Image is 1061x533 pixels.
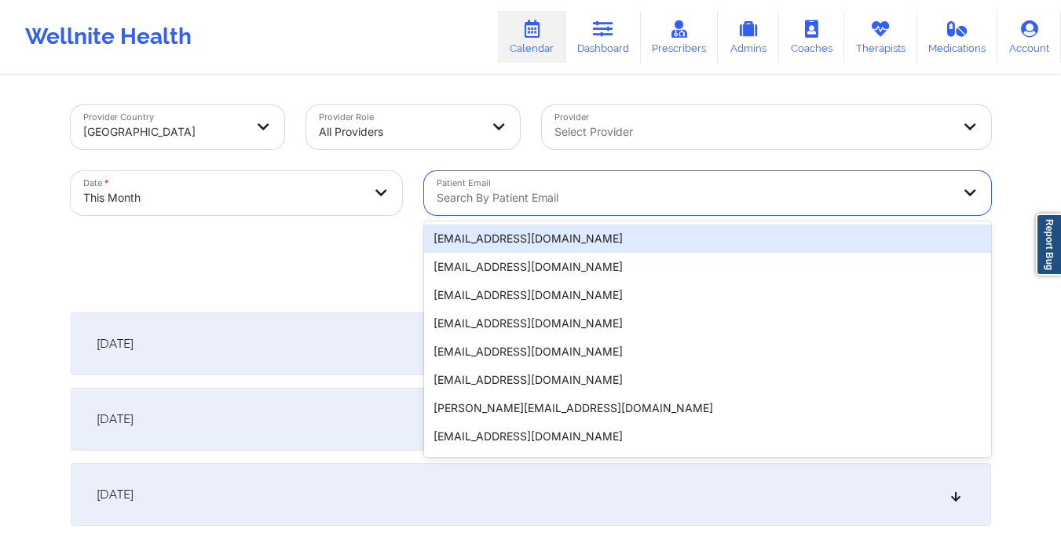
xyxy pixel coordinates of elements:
[1036,214,1061,276] a: Report Bug
[424,394,991,422] div: [PERSON_NAME][EMAIL_ADDRESS][DOMAIN_NAME]
[97,411,134,427] span: [DATE]
[424,225,991,253] div: [EMAIL_ADDRESS][DOMAIN_NAME]
[424,281,991,309] div: [EMAIL_ADDRESS][DOMAIN_NAME]
[97,487,134,502] span: [DATE]
[718,11,779,63] a: Admins
[424,253,991,281] div: [EMAIL_ADDRESS][DOMAIN_NAME]
[424,338,991,366] div: [EMAIL_ADDRESS][DOMAIN_NAME]
[779,11,844,63] a: Coaches
[83,181,363,215] div: This Month
[424,366,991,394] div: [EMAIL_ADDRESS][DOMAIN_NAME]
[424,309,991,338] div: [EMAIL_ADDRESS][DOMAIN_NAME]
[565,11,641,63] a: Dashboard
[917,11,998,63] a: Medications
[83,115,245,149] div: [GEOGRAPHIC_DATA]
[424,451,991,479] div: [EMAIL_ADDRESS][DOMAIN_NAME]
[424,422,991,451] div: [EMAIL_ADDRESS][DOMAIN_NAME]
[319,115,481,149] div: All Providers
[97,336,134,352] span: [DATE]
[997,11,1061,63] a: Account
[844,11,917,63] a: Therapists
[498,11,565,63] a: Calendar
[641,11,719,63] a: Prescribers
